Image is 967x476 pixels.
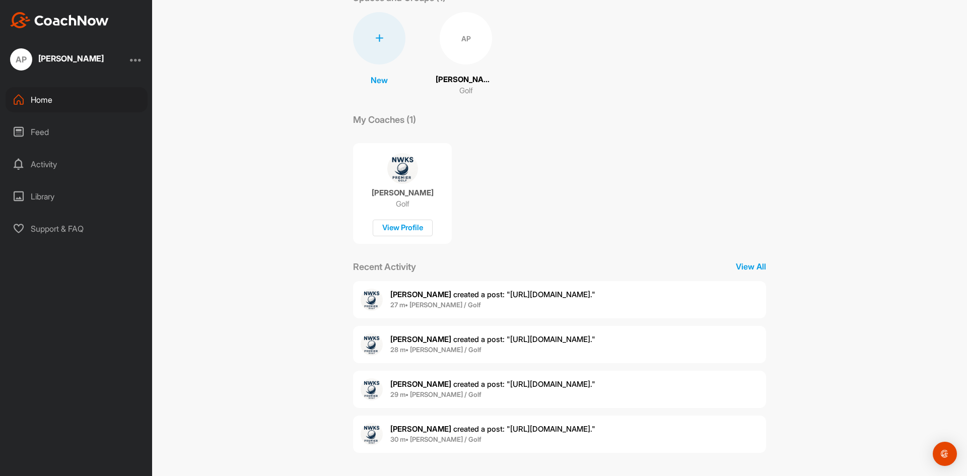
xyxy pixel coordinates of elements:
[390,424,595,434] span: created a post : "[URL][DOMAIN_NAME]."
[390,290,451,299] b: [PERSON_NAME]
[361,333,383,356] img: user avatar
[6,216,148,241] div: Support & FAQ
[387,153,418,184] img: coach avatar
[396,199,409,209] p: Golf
[38,54,104,62] div: [PERSON_NAME]
[6,119,148,145] div: Feed
[373,220,433,236] div: View Profile
[390,390,481,398] b: 29 m • [PERSON_NAME] / Golf
[6,184,148,209] div: Library
[372,188,434,198] p: [PERSON_NAME]
[361,423,383,445] img: user avatar
[933,442,957,466] div: Open Intercom Messenger
[459,85,473,97] p: Golf
[736,260,766,273] p: View All
[10,48,32,71] div: AP
[353,260,416,274] p: Recent Activity
[390,435,481,443] b: 30 m • [PERSON_NAME] / Golf
[390,334,451,344] b: [PERSON_NAME]
[6,87,148,112] div: Home
[390,334,595,344] span: created a post : "[URL][DOMAIN_NAME]."
[361,378,383,400] img: user avatar
[390,346,481,354] b: 28 m • [PERSON_NAME] / Golf
[390,424,451,434] b: [PERSON_NAME]
[390,379,451,389] b: [PERSON_NAME]
[440,12,492,64] div: AP
[390,301,481,309] b: 27 m • [PERSON_NAME] / Golf
[436,74,496,86] p: [PERSON_NAME]
[361,289,383,311] img: user avatar
[6,152,148,177] div: Activity
[10,12,109,28] img: CoachNow
[371,74,388,86] p: New
[436,12,496,97] a: AP[PERSON_NAME]Golf
[390,379,595,389] span: created a post : "[URL][DOMAIN_NAME]."
[353,113,416,126] p: My Coaches (1)
[390,290,595,299] span: created a post : "[URL][DOMAIN_NAME]."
